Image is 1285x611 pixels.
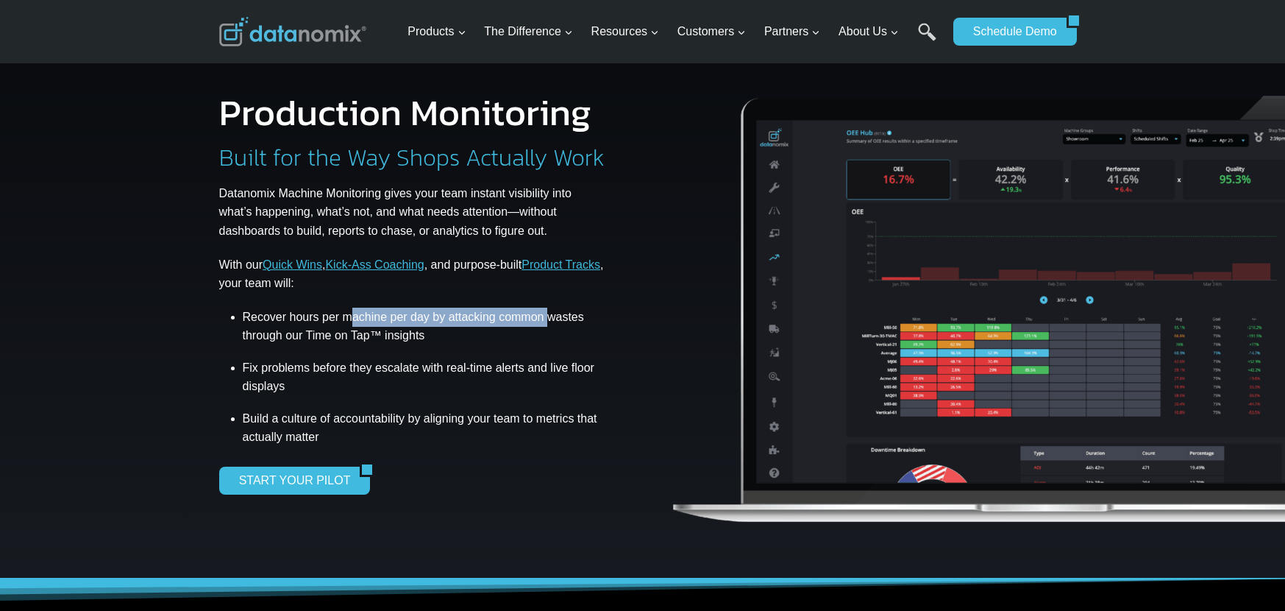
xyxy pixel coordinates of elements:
[243,404,608,452] li: Build a culture of accountability by aligning your team to metrics that actually matter
[591,22,659,41] span: Resources
[219,17,366,46] img: Datanomix
[243,350,608,404] li: Fix problems before they escalate with real-time alerts and live floor displays
[407,22,466,41] span: Products
[200,328,248,339] a: Privacy Policy
[243,308,608,350] li: Recover hours per machine per day by attacking common wastes through our Time on Tap™ insights
[918,23,936,56] a: Search
[219,146,605,169] h2: Built for the Way Shops Actually Work
[263,258,322,271] a: Quick Wins
[219,184,608,241] p: Datanomix Machine Monitoring gives your team instant visibility into what’s happening, what’s not...
[484,22,573,41] span: The Difference
[331,61,397,74] span: Phone number
[219,255,608,293] p: With our , , and purpose-built , your team will:
[839,22,899,41] span: About Us
[953,18,1067,46] a: Schedule Demo
[219,94,591,131] h1: Production Monitoring
[764,22,820,41] span: Partners
[522,258,600,271] a: Product Tracks
[219,467,360,495] a: START YOUR PILOT
[677,22,746,41] span: Customers
[165,328,187,339] a: Terms
[331,1,378,14] span: Last Name
[325,258,424,271] a: Kick-Ass Coaching
[331,182,388,195] span: State/Region
[402,8,946,56] nav: Primary Navigation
